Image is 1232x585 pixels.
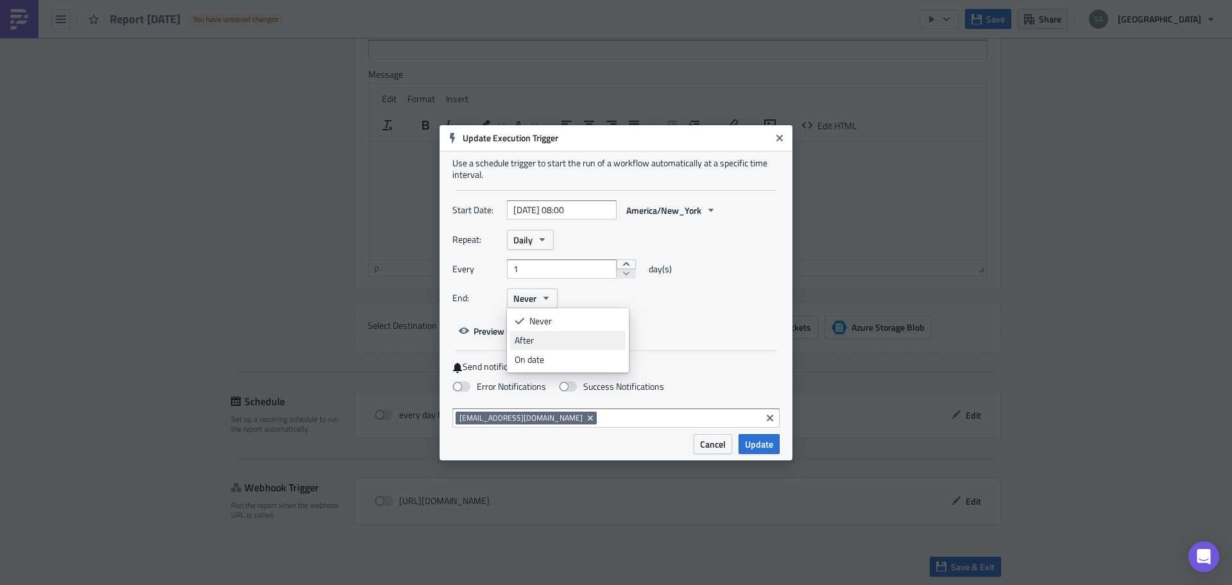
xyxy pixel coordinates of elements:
button: increment [617,259,636,270]
span: America/New_York [626,204,701,217]
span: [EMAIL_ADDRESS][DOMAIN_NAME] [459,413,583,423]
span: Never [513,292,536,305]
span: Cancel [700,437,726,451]
button: Never [507,288,558,308]
label: Success Notifications [559,381,664,392]
label: Error Notifications [452,381,546,392]
button: Update [739,434,780,454]
body: Rich Text Area. Press ALT-0 for help. [5,5,613,15]
label: Send notification after scheduled run [452,361,780,373]
div: After [515,334,621,347]
button: Close [770,128,789,148]
div: Open Intercom Messenger [1188,541,1219,572]
button: Remove Tag [585,412,597,424]
button: Preview next scheduled runs [452,321,592,341]
h6: Update Execution Trigger [463,132,771,144]
span: day(s) [649,259,672,279]
button: Clear selected items [762,410,778,426]
button: Daily [507,230,554,250]
span: Update [745,437,773,451]
button: Cancel [694,434,732,454]
input: YYYY-MM-DD HH:mm [507,200,617,220]
label: Start Date: [452,200,501,220]
div: Use a schedule trigger to start the run of a workflow automatically at a specific time interval. [452,157,780,180]
label: Every [452,259,501,279]
div: Never [529,315,621,327]
span: Daily [513,233,533,247]
label: Repeat: [452,230,501,249]
span: Preview next scheduled runs [474,324,586,338]
button: America/New_York [620,200,723,220]
button: decrement [617,268,636,279]
label: End: [452,288,501,308]
div: On date [515,353,621,366]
